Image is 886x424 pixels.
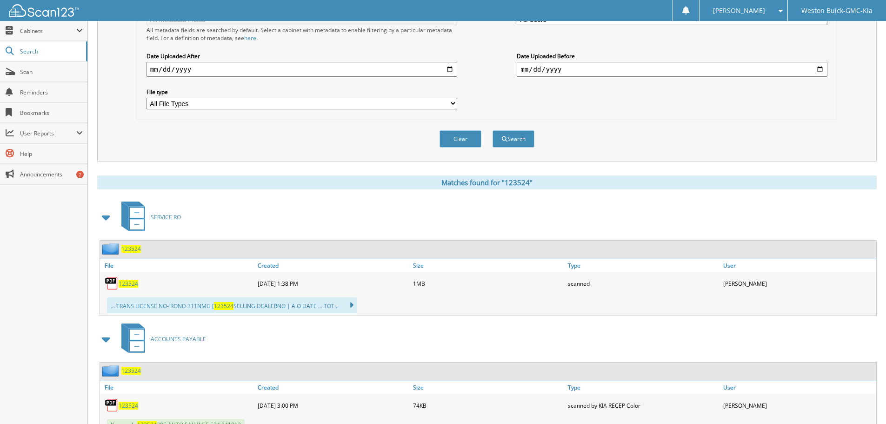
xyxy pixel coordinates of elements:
span: Bookmarks [20,109,83,117]
div: 2 [76,171,84,178]
a: Type [566,381,721,394]
span: Announcements [20,170,83,178]
div: 74KB [411,396,566,415]
a: Type [566,259,721,272]
a: User [721,381,876,394]
a: ACCOUNTS PAYABLE [116,321,206,357]
div: 1MB [411,274,566,293]
a: 123524 [121,245,141,253]
img: scan123-logo-white.svg [9,4,79,17]
a: 123524 [119,280,138,288]
span: User Reports [20,129,76,137]
img: folder2.png [102,243,121,255]
span: Reminders [20,88,83,96]
label: Date Uploaded Before [517,52,827,60]
a: File [100,259,255,272]
div: Matches found for "123524" [97,175,877,189]
a: Created [255,259,411,272]
span: 123524 [214,302,233,310]
span: Weston Buick-GMC-Kia [801,8,873,13]
span: Cabinets [20,27,76,35]
img: folder2.png [102,365,121,377]
a: Size [411,381,566,394]
span: SERVICE RO [151,213,181,221]
span: [PERSON_NAME] [713,8,765,13]
label: Date Uploaded After [147,52,457,60]
div: scanned [566,274,721,293]
span: Help [20,150,83,158]
button: Clear [440,130,481,148]
input: end [517,62,827,77]
a: here [244,34,256,42]
div: [PERSON_NAME] [721,396,876,415]
a: User [721,259,876,272]
div: All metadata fields are searched by default. Select a cabinet with metadata to enable filtering b... [147,26,457,42]
label: File type [147,88,457,96]
button: Search [493,130,534,148]
span: Scan [20,68,83,76]
a: SERVICE RO [116,199,181,236]
div: [DATE] 3:00 PM [255,396,411,415]
a: 123524 [119,402,138,410]
a: 123524 [121,367,141,375]
iframe: Chat Widget [839,379,886,424]
a: File [100,381,255,394]
span: ACCOUNTS PAYABLE [151,335,206,343]
div: ... TRANS LICENSE NO- ROND 311NMG [ SELLING DEALERNO | A O DATE ... TOT... [107,297,357,313]
div: [DATE] 1:38 PM [255,274,411,293]
img: PDF.png [105,276,119,290]
div: [PERSON_NAME] [721,274,876,293]
span: Search [20,47,81,55]
a: Created [255,381,411,394]
img: PDF.png [105,398,119,412]
input: start [147,62,457,77]
div: scanned by KIA RECEP Color [566,396,721,415]
a: Size [411,259,566,272]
